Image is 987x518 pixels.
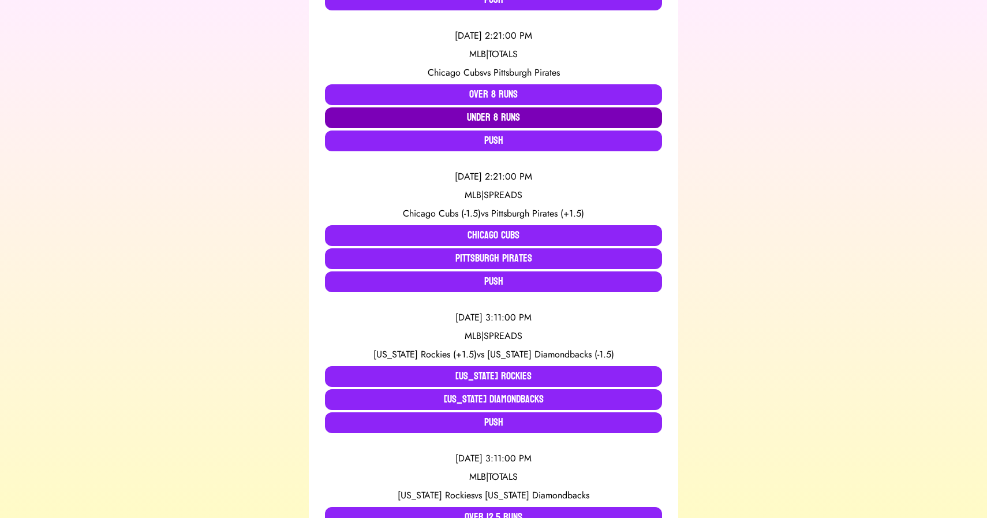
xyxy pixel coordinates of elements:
[485,489,589,502] span: [US_STATE] Diamondbacks
[325,271,662,292] button: Push
[325,412,662,433] button: Push
[325,66,662,80] div: vs
[373,348,477,361] span: [US_STATE] Rockies (+1.5)
[428,66,483,79] span: Chicago Cubs
[325,389,662,410] button: [US_STATE] Diamondbacks
[325,329,662,343] div: MLB | SPREADS
[325,84,662,105] button: Over 8 Runs
[325,207,662,221] div: vs
[325,47,662,61] div: MLB | TOTALS
[398,489,474,502] span: [US_STATE] Rockies
[493,66,560,79] span: Pittsburgh Pirates
[403,207,481,220] span: Chicago Cubs (-1.5)
[325,248,662,269] button: Pittsburgh Pirates
[491,207,584,220] span: Pittsburgh Pirates (+1.5)
[325,366,662,387] button: [US_STATE] Rockies
[325,489,662,502] div: vs
[487,348,614,361] span: [US_STATE] Diamondbacks (-1.5)
[325,452,662,465] div: [DATE] 3:11:00 PM
[325,188,662,202] div: MLB | SPREADS
[325,131,662,151] button: Push
[325,311,662,325] div: [DATE] 3:11:00 PM
[325,348,662,362] div: vs
[325,225,662,246] button: Chicago Cubs
[325,29,662,43] div: [DATE] 2:21:00 PM
[325,170,662,184] div: [DATE] 2:21:00 PM
[325,470,662,484] div: MLB | TOTALS
[325,107,662,128] button: Under 8 Runs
